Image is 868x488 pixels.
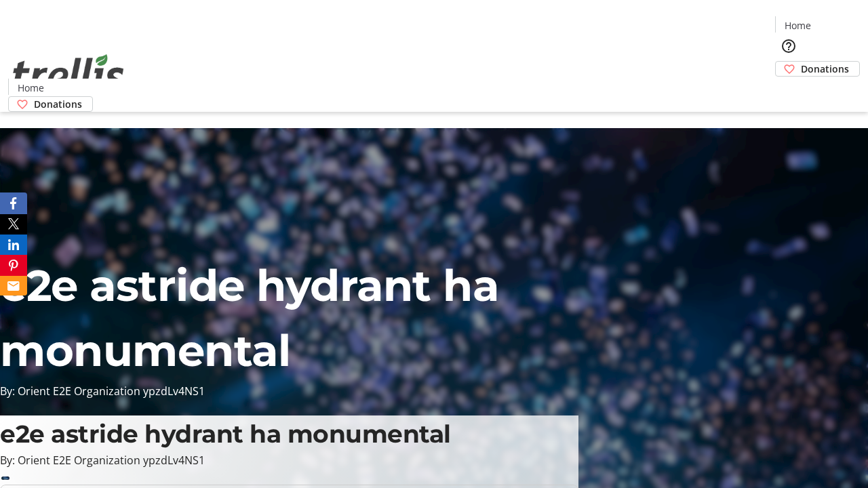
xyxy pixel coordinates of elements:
[776,18,819,33] a: Home
[775,77,802,104] button: Cart
[785,18,811,33] span: Home
[8,39,129,107] img: Orient E2E Organization ypzdLv4NS1's Logo
[775,33,802,60] button: Help
[801,62,849,76] span: Donations
[8,96,93,112] a: Donations
[18,81,44,95] span: Home
[9,81,52,95] a: Home
[775,61,860,77] a: Donations
[34,97,82,111] span: Donations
